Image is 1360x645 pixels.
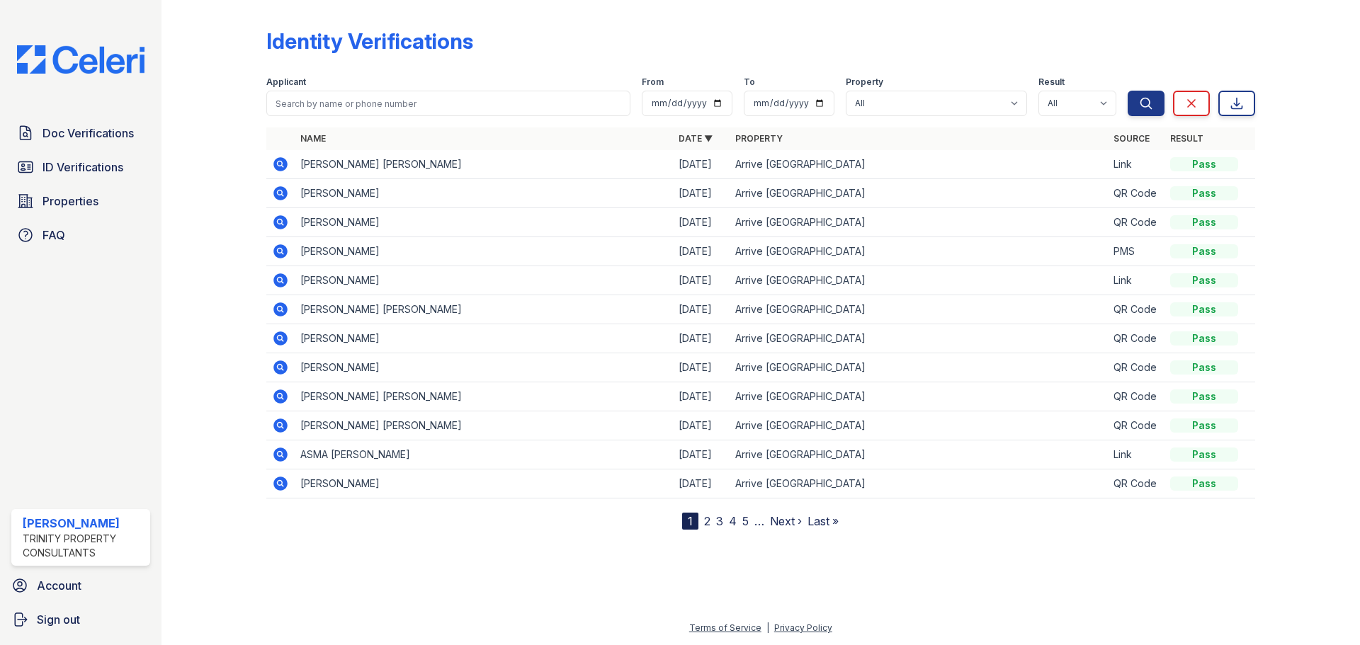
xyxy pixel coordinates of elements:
td: [DATE] [673,382,730,411]
td: QR Code [1108,179,1164,208]
td: [PERSON_NAME] [295,353,673,382]
td: [DATE] [673,150,730,179]
img: CE_Logo_Blue-a8612792a0a2168367f1c8372b55b34899dd931a85d93a1a3d3e32e68fde9ad4.png [6,45,156,74]
td: QR Code [1108,295,1164,324]
label: Applicant [266,76,306,88]
span: Account [37,577,81,594]
div: 1 [682,513,698,530]
a: Privacy Policy [774,622,832,633]
td: Arrive [GEOGRAPHIC_DATA] [730,208,1108,237]
td: Link [1108,266,1164,295]
div: [PERSON_NAME] [23,515,144,532]
a: Source [1113,133,1150,144]
a: Result [1170,133,1203,144]
td: [PERSON_NAME] [295,324,673,353]
span: ID Verifications [42,159,123,176]
td: Arrive [GEOGRAPHIC_DATA] [730,150,1108,179]
td: Arrive [GEOGRAPHIC_DATA] [730,324,1108,353]
td: [PERSON_NAME] [295,266,673,295]
td: QR Code [1108,208,1164,237]
td: QR Code [1108,324,1164,353]
td: QR Code [1108,411,1164,440]
span: Sign out [37,611,80,628]
div: Pass [1170,331,1238,346]
td: Arrive [GEOGRAPHIC_DATA] [730,179,1108,208]
a: FAQ [11,221,150,249]
a: Last » [807,514,839,528]
a: Doc Verifications [11,119,150,147]
td: [PERSON_NAME] [PERSON_NAME] [295,295,673,324]
a: Date ▼ [679,133,713,144]
td: Arrive [GEOGRAPHIC_DATA] [730,353,1108,382]
td: Link [1108,150,1164,179]
td: Link [1108,440,1164,469]
td: [DATE] [673,324,730,353]
span: Doc Verifications [42,125,134,142]
span: FAQ [42,227,65,244]
td: [DATE] [673,266,730,295]
td: QR Code [1108,353,1164,382]
td: [PERSON_NAME] [295,237,673,266]
td: [DATE] [673,208,730,237]
div: Pass [1170,418,1238,433]
td: QR Code [1108,469,1164,498]
div: Pass [1170,447,1238,462]
td: Arrive [GEOGRAPHIC_DATA] [730,266,1108,295]
td: Arrive [GEOGRAPHIC_DATA] [730,295,1108,324]
div: Pass [1170,389,1238,404]
div: | [766,622,769,633]
span: Properties [42,193,98,210]
a: Next › [770,514,802,528]
a: Terms of Service [689,622,761,633]
a: 3 [716,514,723,528]
td: [DATE] [673,469,730,498]
td: [PERSON_NAME] [295,179,673,208]
td: PMS [1108,237,1164,266]
a: Properties [11,187,150,215]
td: ASMA [PERSON_NAME] [295,440,673,469]
div: Pass [1170,360,1238,375]
td: [DATE] [673,411,730,440]
a: ID Verifications [11,153,150,181]
div: Trinity Property Consultants [23,532,144,560]
div: Pass [1170,215,1238,229]
input: Search by name or phone number [266,91,630,116]
td: [PERSON_NAME] [PERSON_NAME] [295,411,673,440]
div: Pass [1170,273,1238,287]
a: Property [735,133,783,144]
a: 5 [742,514,749,528]
td: [DATE] [673,440,730,469]
div: Pass [1170,186,1238,200]
label: From [642,76,664,88]
td: [PERSON_NAME] [PERSON_NAME] [295,150,673,179]
a: Account [6,571,156,600]
span: … [754,513,764,530]
td: [PERSON_NAME] [295,469,673,498]
a: Name [300,133,326,144]
div: Identity Verifications [266,28,473,54]
td: [DATE] [673,295,730,324]
div: Pass [1170,244,1238,258]
label: Property [846,76,883,88]
td: [DATE] [673,353,730,382]
td: Arrive [GEOGRAPHIC_DATA] [730,411,1108,440]
td: Arrive [GEOGRAPHIC_DATA] [730,237,1108,266]
td: [DATE] [673,237,730,266]
div: Pass [1170,476,1238,491]
label: To [744,76,755,88]
div: Pass [1170,157,1238,171]
td: [PERSON_NAME] [PERSON_NAME] [295,382,673,411]
td: [PERSON_NAME] [295,208,673,237]
td: Arrive [GEOGRAPHIC_DATA] [730,382,1108,411]
td: [DATE] [673,179,730,208]
div: Pass [1170,302,1238,316]
label: Result [1038,76,1065,88]
a: 2 [704,514,710,528]
a: 4 [729,514,737,528]
td: QR Code [1108,382,1164,411]
a: Sign out [6,605,156,634]
td: Arrive [GEOGRAPHIC_DATA] [730,469,1108,498]
td: Arrive [GEOGRAPHIC_DATA] [730,440,1108,469]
